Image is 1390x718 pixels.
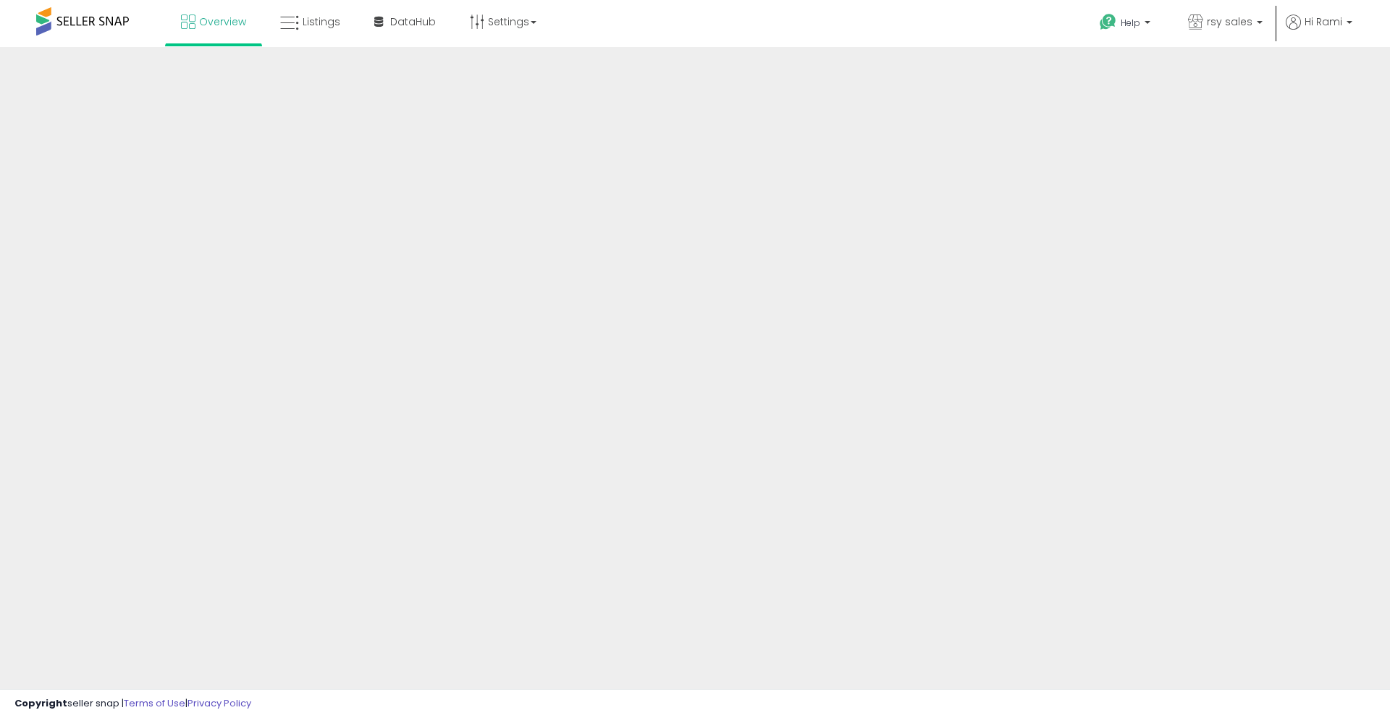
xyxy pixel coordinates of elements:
[1305,14,1342,29] span: Hi Rami
[1207,14,1252,29] span: rsy sales
[1088,2,1165,47] a: Help
[199,14,246,29] span: Overview
[1121,17,1140,29] span: Help
[1099,13,1117,31] i: Get Help
[390,14,436,29] span: DataHub
[303,14,340,29] span: Listings
[1286,14,1352,47] a: Hi Rami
